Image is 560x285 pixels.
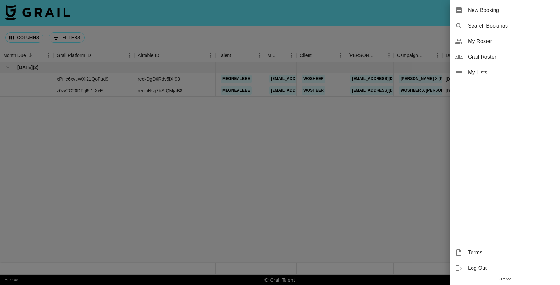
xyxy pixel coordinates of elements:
[468,264,555,272] span: Log Out
[450,3,560,18] div: New Booking
[450,49,560,65] div: Grail Roster
[468,22,555,30] span: Search Bookings
[468,6,555,14] span: New Booking
[468,53,555,61] span: Grail Roster
[450,34,560,49] div: My Roster
[468,69,555,76] span: My Lists
[450,65,560,80] div: My Lists
[468,249,555,256] span: Terms
[450,18,560,34] div: Search Bookings
[450,276,560,283] div: v 1.7.100
[450,245,560,260] div: Terms
[450,260,560,276] div: Log Out
[468,38,555,45] span: My Roster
